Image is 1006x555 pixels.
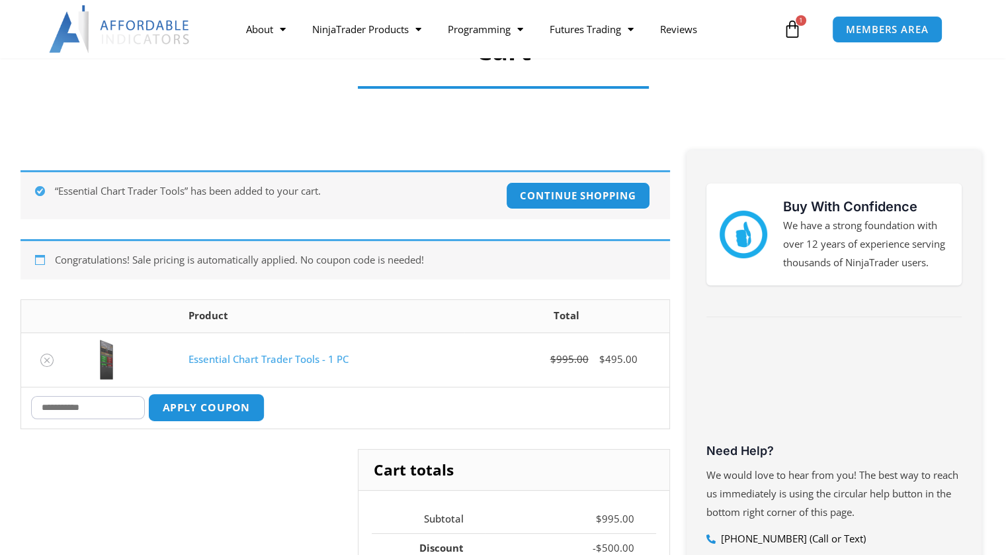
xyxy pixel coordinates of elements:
span: $ [596,512,602,525]
button: Apply coupon [147,393,264,422]
th: Subtotal [372,504,485,533]
img: Essential Chart Trader Tools | Affordable Indicators – NinjaTrader [83,340,130,379]
span: MEMBERS AREA [846,25,929,34]
span: $ [599,352,605,366]
a: About [233,14,299,44]
a: Essential Chart Trader Tools - 1 PC [189,352,349,366]
a: Futures Trading [536,14,647,44]
bdi: 995.00 [596,512,634,525]
img: mark thumbs good 43913 | Affordable Indicators – NinjaTrader [720,211,767,258]
a: Continue shopping [506,182,650,209]
a: Programming [435,14,536,44]
nav: Menu [233,14,780,44]
a: Remove Essential Chart Trader Tools - 1 PC from cart [40,354,54,367]
h2: Cart totals [358,450,669,491]
bdi: 495.00 [599,352,638,366]
bdi: 995.00 [550,352,589,366]
a: Reviews [647,14,710,44]
h3: Buy With Confidence [783,197,948,217]
span: - [593,541,596,554]
div: Congratulations! Sale pricing is automatically applied. No coupon code is needed! [21,239,670,279]
span: $ [596,541,602,554]
h3: Need Help? [706,443,962,458]
span: 1 [796,15,806,26]
a: 1 [763,10,821,48]
img: LogoAI | Affordable Indicators – NinjaTrader [49,5,191,53]
bdi: 500.00 [596,541,634,554]
th: Product [179,300,464,332]
span: We would love to hear from you! The best way to reach us immediately is using the circular help b... [706,468,958,519]
iframe: Customer reviews powered by Trustpilot [706,340,962,440]
th: Total [464,300,669,332]
div: “Essential Chart Trader Tools” has been added to your cart. [21,170,670,219]
p: We have a strong foundation with over 12 years of experience serving thousands of NinjaTrader users. [783,217,948,272]
span: $ [550,352,556,366]
a: NinjaTrader Products [299,14,435,44]
a: MEMBERS AREA [832,16,943,43]
span: [PHONE_NUMBER] (Call or Text) [718,530,866,548]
